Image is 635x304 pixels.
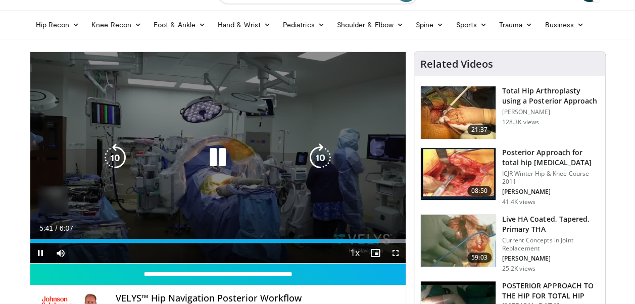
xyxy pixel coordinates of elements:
[421,215,496,267] img: rana_3.png.150x105_q85_crop-smart_upscale.jpg
[30,239,406,243] div: Progress Bar
[502,86,599,106] h3: Total Hip Arthroplasty using a Posterior Approach
[345,243,365,263] button: Playback Rate
[30,243,51,263] button: Pause
[420,86,599,139] a: 21:37 Total Hip Arthroplasty using a Posterior Approach [PERSON_NAME] 128.3K views
[30,52,406,264] video-js: Video Player
[539,15,590,35] a: Business
[51,243,71,263] button: Mute
[502,214,599,234] h3: Live HA Coated, Tapered, Primary THA
[421,86,496,139] img: 286987_0000_1.png.150x105_q85_crop-smart_upscale.jpg
[467,125,492,135] span: 21:37
[420,214,599,273] a: 59:03 Live HA Coated, Tapered, Primary THA Current Concepts in Joint Replacement [PERSON_NAME] 25...
[502,236,599,252] p: Current Concepts in Joint Replacement
[467,252,492,263] span: 59:03
[56,224,58,232] span: /
[410,15,450,35] a: Spine
[420,147,599,206] a: 08:50 Posterior Approach for total hip [MEDICAL_DATA] ICJR Winter Hip & Knee Course 2011 [PERSON_...
[421,148,496,200] img: 297873_0003_1.png.150x105_q85_crop-smart_upscale.jpg
[39,224,53,232] span: 5:41
[420,58,493,70] h4: Related Videos
[148,15,212,35] a: Foot & Ankle
[502,265,535,273] p: 25.2K views
[212,15,277,35] a: Hand & Wrist
[277,15,331,35] a: Pediatrics
[365,243,385,263] button: Enable picture-in-picture mode
[502,255,599,263] p: [PERSON_NAME]
[502,188,599,196] p: [PERSON_NAME]
[85,15,148,35] a: Knee Recon
[502,198,535,206] p: 41.4K views
[116,293,397,304] h4: VELYS™ Hip Navigation Posterior Workflow
[467,186,492,196] span: 08:50
[502,147,599,168] h3: Posterior Approach for total hip [MEDICAL_DATA]
[331,15,410,35] a: Shoulder & Elbow
[30,15,86,35] a: Hip Recon
[385,243,406,263] button: Fullscreen
[493,15,539,35] a: Trauma
[60,224,73,232] span: 6:07
[502,118,539,126] p: 128.3K views
[450,15,493,35] a: Sports
[502,170,599,186] p: ICJR Winter Hip & Knee Course 2011
[502,108,599,116] p: [PERSON_NAME]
